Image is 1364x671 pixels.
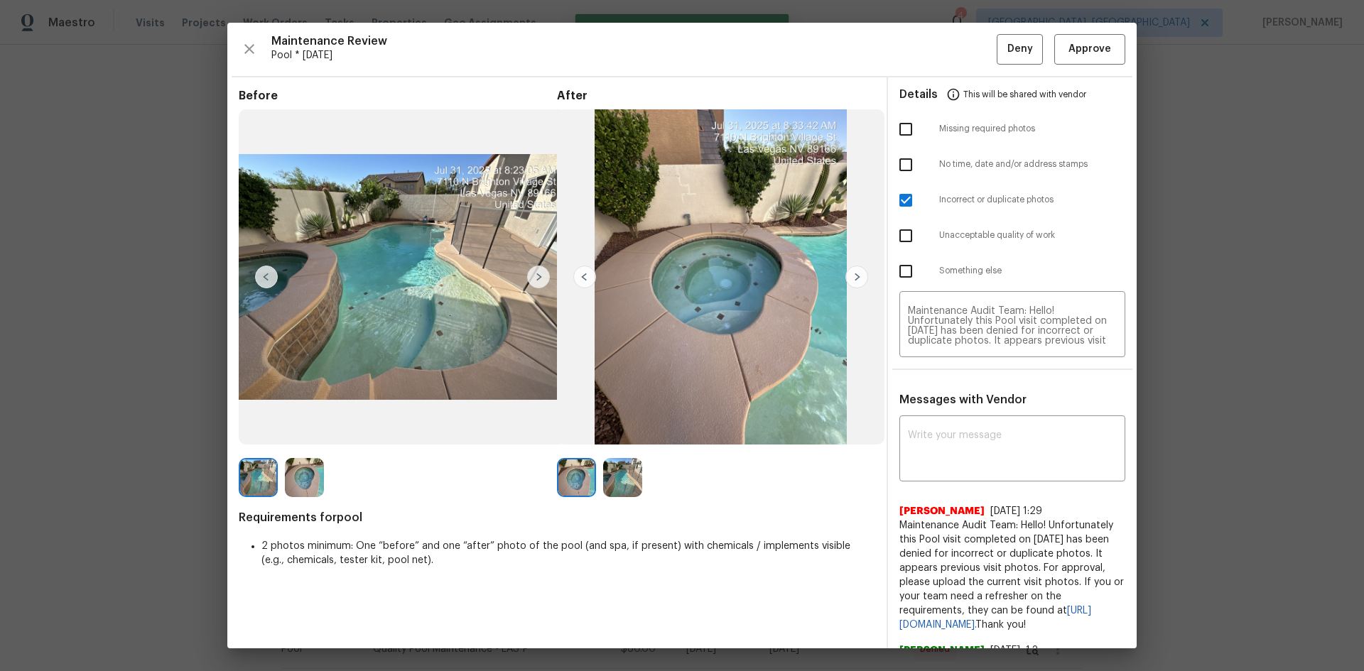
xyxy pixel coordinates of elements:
span: Incorrect or duplicate photos [939,194,1125,206]
span: Details [899,77,938,111]
img: right-chevron-button-url [845,266,868,288]
span: No time, date and/or address stamps [939,158,1125,170]
img: left-chevron-button-url [573,266,596,288]
button: Deny [997,34,1043,65]
span: [PERSON_NAME] [899,504,985,518]
span: Before [239,89,557,103]
span: Pool * [DATE] [271,48,997,62]
span: Messages with Vendor [899,394,1027,405]
div: No time, date and/or address stamps [888,147,1137,182]
span: Unacceptable quality of work [939,229,1125,241]
span: Deny [1007,40,1033,58]
span: [DATE], 1:3 [990,645,1038,655]
button: Approve [1054,34,1125,65]
img: left-chevron-button-url [255,266,278,288]
span: Maintenance Audit Team: Hello! Unfortunately this Pool visit completed on [DATE] has been denied ... [899,518,1125,632]
li: 2 photos minimum: One “before” and one “after” photo of the pool (and spa, if present) with chemi... [261,539,875,567]
div: Unacceptable quality of work [888,218,1137,253]
div: Something else [888,253,1137,289]
textarea: Maintenance Audit Team: Hello! Unfortunately this Pool visit completed on [DATE] has been denied ... [908,306,1117,346]
a: [URL][DOMAIN_NAME]. [899,606,1091,630]
span: After [557,89,875,103]
img: right-chevron-button-url [527,266,550,288]
span: [PERSON_NAME] [899,643,985,658]
div: Incorrect or duplicate photos [888,182,1137,218]
span: Missing required photos [939,123,1125,135]
div: Missing required photos [888,111,1137,147]
span: [DATE] 1:29 [990,506,1042,516]
span: Something else [939,265,1125,277]
span: Maintenance Review [271,34,997,48]
span: Approve [1068,40,1111,58]
span: Requirements for pool [239,511,875,525]
span: This will be shared with vendor [963,77,1086,111]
